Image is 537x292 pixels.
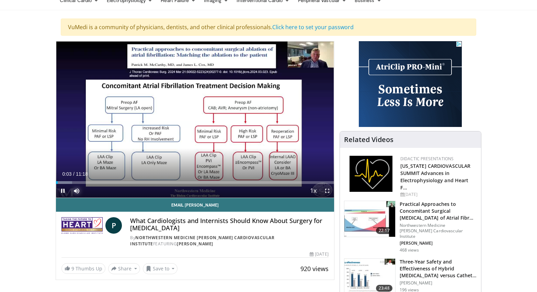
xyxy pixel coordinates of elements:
[177,241,213,247] a: [PERSON_NAME]
[344,201,477,253] a: 22:17 Practical Approaches to Concomitant Surgical [MEDICAL_DATA] of Atrial Fibr… Northwestern Me...
[143,263,178,274] button: Save to
[73,171,75,177] span: /
[400,163,471,191] a: [US_STATE] CARDIOVASCULAR SUMMIT Advances in Electrophysiology and Heart F…
[130,235,329,247] div: By FEATURING
[130,217,329,232] h4: What Cardiologists and Internists Should Know About Surgery for [MEDICAL_DATA]
[61,19,476,36] div: VuMedi is a community of physicians, dentists, and other clinical professionals.
[359,41,462,127] iframe: Advertisement
[376,227,392,234] span: 22:17
[400,201,477,221] h3: Practical Approaches to Concomitant Surgical [MEDICAL_DATA] of Atrial Fibr…
[400,191,476,198] div: [DATE]
[56,42,334,198] video-js: Video Player
[62,171,71,177] span: 0:03
[56,181,334,184] div: Progress Bar
[105,217,122,234] a: P
[400,156,476,162] div: Didactic Presentations
[70,184,83,198] button: Mute
[400,223,477,239] p: Northwestern Medicine [PERSON_NAME] Cardiovascular Institute
[76,171,88,177] span: 11:18
[376,285,392,292] span: 23:48
[344,201,395,237] img: 5142e1bf-0a11-4c44-8ae4-5776dae567ac.150x105_q85_crop-smart_upscale.jpg
[108,263,140,274] button: Share
[71,265,74,272] span: 9
[400,280,477,286] p: [PERSON_NAME]
[320,184,334,198] button: Fullscreen
[272,23,354,31] a: Click here to set your password
[400,258,477,279] h3: Three-Year Safety and Effectiveness of Hybrid [MEDICAL_DATA] versus Cathet…
[310,251,328,257] div: [DATE]
[130,235,274,247] a: Northwestern Medicine [PERSON_NAME] Cardiovascular Institute
[61,263,105,274] a: 9 Thumbs Up
[61,217,103,234] img: Northwestern Medicine Bluhm Cardiovascular Institute
[400,247,419,253] p: 468 views
[56,184,70,198] button: Pause
[56,198,334,212] a: Email [PERSON_NAME]
[307,184,320,198] button: Playback Rate
[350,156,392,192] img: 1860aa7a-ba06-47e3-81a4-3dc728c2b4cf.png.150x105_q85_autocrop_double_scale_upscale_version-0.2.png
[300,265,329,273] span: 920 views
[400,241,477,246] p: [PERSON_NAME]
[344,136,393,144] h4: Related Videos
